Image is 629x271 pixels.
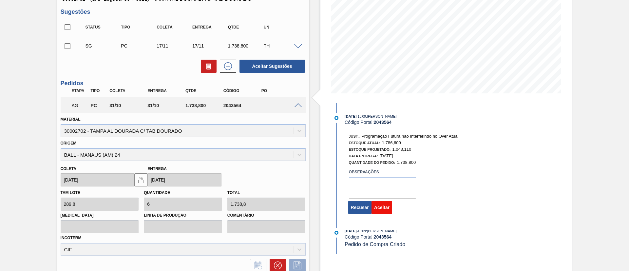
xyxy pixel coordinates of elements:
[227,211,306,220] label: Comentário
[108,103,150,108] div: 31/10/2025
[372,201,392,214] button: Aceitar
[345,120,500,125] div: Código Portal:
[349,134,360,138] span: Just.:
[349,161,395,165] span: Quantidade do Pedido:
[334,116,338,120] img: atual
[119,25,159,29] div: Tipo
[227,190,240,195] label: Total
[108,88,150,93] div: Coleta
[262,43,302,48] div: TH
[222,88,264,93] div: Código
[348,201,372,214] button: Recusar
[357,115,366,118] span: - 18:09
[119,43,159,48] div: Pedido de Compra
[61,190,80,195] label: Tam lote
[239,60,305,73] button: Aceitar Sugestões
[226,43,266,48] div: 1.738,800
[191,43,230,48] div: 17/11/2025
[349,154,378,158] span: Data Entrega:
[334,231,338,235] img: atual
[84,25,124,29] div: Status
[345,234,500,240] div: Código Portal:
[382,140,401,145] span: 1.786,600
[134,173,147,186] button: locked
[70,88,90,93] div: Etapa
[61,117,81,122] label: Material
[144,211,222,220] label: Linha de Produção
[217,60,236,73] div: Nova sugestão
[89,103,108,108] div: Pedido de Compra
[222,103,264,108] div: 2043564
[345,114,356,118] span: [DATE]
[349,147,391,151] span: Estoque Projetado:
[374,234,392,240] strong: 2043564
[61,211,139,220] label: [MEDICAL_DATA]
[147,173,221,186] input: dd/mm/yyyy
[357,229,366,233] span: - 18:09
[397,160,416,165] span: 1.738,800
[366,114,397,118] span: : [PERSON_NAME]
[366,229,397,233] span: : [PERSON_NAME]
[61,173,135,186] input: dd/mm/yyyy
[260,88,302,93] div: PO
[345,242,405,247] span: Pedido de Compra Criado
[392,147,411,152] span: 1.043,110
[262,25,302,29] div: UN
[236,59,306,73] div: Aceitar Sugestões
[72,103,88,108] p: AG
[61,9,306,15] h3: Sugestões
[345,229,356,233] span: [DATE]
[380,153,393,158] span: [DATE]
[70,98,90,113] div: Aguardando Aprovação do Gestor
[61,141,77,145] label: Origem
[184,103,226,108] div: 1.738,800
[374,120,392,125] strong: 2043564
[146,88,188,93] div: Entrega
[137,176,145,184] img: locked
[191,25,230,29] div: Entrega
[155,25,195,29] div: Coleta
[226,25,266,29] div: Qtde
[144,190,170,195] label: Quantidade
[184,88,226,93] div: Qtde
[198,60,217,73] div: Excluir Sugestões
[349,141,380,145] span: Estoque Atual:
[84,43,124,48] div: Sugestão Criada
[89,88,108,93] div: Tipo
[147,166,167,171] label: Entrega
[61,236,82,240] label: Incoterm
[61,166,76,171] label: Coleta
[155,43,195,48] div: 17/11/2025
[349,167,416,177] label: Observações
[361,134,458,139] span: Programação Futura não Interferindo no Over Atual
[146,103,188,108] div: 31/10/2025
[61,80,306,87] h3: Pedidos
